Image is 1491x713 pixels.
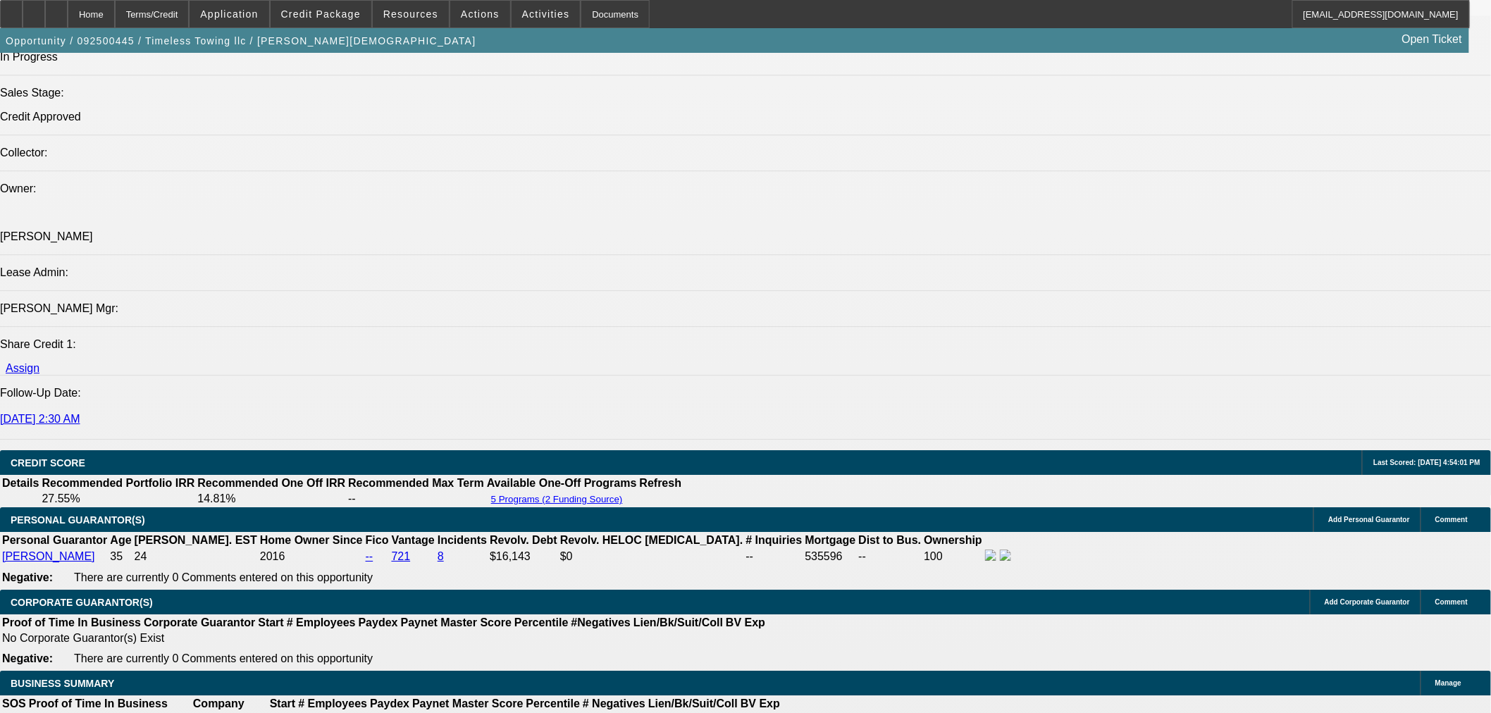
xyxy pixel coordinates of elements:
span: Manage [1435,679,1461,687]
td: 100 [923,549,983,564]
a: 8 [438,550,444,562]
td: -- [347,492,485,506]
th: Recommended Max Term [347,476,485,490]
b: Lien/Bk/Suit/Coll [648,697,738,709]
span: Opportunity / 092500445 / Timeless Towing llc / [PERSON_NAME][DEMOGRAPHIC_DATA] [6,35,476,46]
b: Paynet Master Score [401,616,512,628]
b: Paydex [370,697,409,709]
span: Last Scored: [DATE] 4:54:01 PM [1373,459,1480,466]
b: Fico [366,534,389,546]
b: # Employees [287,616,356,628]
img: linkedin-icon.png [1000,550,1011,561]
a: -- [366,550,373,562]
button: Application [190,1,268,27]
b: Dist to Bus. [859,534,922,546]
th: Details [1,476,39,490]
b: Lien/Bk/Suit/Coll [633,616,723,628]
td: -- [745,549,803,564]
td: $16,143 [489,549,558,564]
a: [PERSON_NAME] [2,550,95,562]
b: Revolv. Debt [490,534,557,546]
span: There are currently 0 Comments entered on this opportunity [74,571,373,583]
td: 35 [109,549,132,564]
a: 721 [392,550,411,562]
b: Revolv. HELOC [MEDICAL_DATA]. [560,534,743,546]
span: Actions [461,8,500,20]
b: BV Exp [726,616,765,628]
span: PERSONAL GUARANTOR(S) [11,514,145,526]
th: SOS [1,697,27,711]
span: Credit Package [281,8,361,20]
b: Company [193,697,245,709]
button: Credit Package [271,1,371,27]
b: Age [110,534,131,546]
b: Corporate Guarantor [144,616,255,628]
span: 2016 [260,550,285,562]
span: Comment [1435,598,1468,606]
button: Resources [373,1,449,27]
b: Home Owner Since [260,534,363,546]
td: 27.55% [41,492,195,506]
th: Recommended Portfolio IRR [41,476,195,490]
th: Refresh [639,476,683,490]
img: facebook-icon.png [985,550,996,561]
span: Activities [522,8,570,20]
span: CREDIT SCORE [11,457,85,469]
b: Negative: [2,571,53,583]
b: Vantage [392,534,435,546]
button: Activities [512,1,581,27]
b: Paynet Master Score [412,697,523,709]
button: Actions [450,1,510,27]
span: Add Corporate Guarantor [1325,598,1410,606]
b: Percentile [526,697,580,709]
span: Application [200,8,258,20]
a: Assign [6,362,39,374]
b: # Negatives [583,697,645,709]
b: Personal Guarantor [2,534,107,546]
b: #Negatives [571,616,631,628]
b: Start [270,697,295,709]
b: [PERSON_NAME]. EST [135,534,257,546]
th: Recommended One Off IRR [197,476,346,490]
td: No Corporate Guarantor(s) Exist [1,631,772,645]
b: Incidents [438,534,487,546]
b: Negative: [2,652,53,664]
th: Proof of Time In Business [1,616,142,630]
button: 5 Programs (2 Funding Source) [487,493,627,505]
span: There are currently 0 Comments entered on this opportunity [74,652,373,664]
span: Add Personal Guarantor [1328,516,1410,523]
b: Start [258,616,283,628]
td: 24 [134,549,258,564]
b: Percentile [514,616,568,628]
span: CORPORATE GUARANTOR(S) [11,597,153,608]
b: # Inquiries [745,534,802,546]
b: # Employees [298,697,367,709]
b: Paydex [359,616,398,628]
td: 535596 [805,549,857,564]
th: Available One-Off Programs [486,476,638,490]
b: BV Exp [741,697,780,709]
b: Mortgage [805,534,856,546]
td: 14.81% [197,492,346,506]
span: Comment [1435,516,1468,523]
span: Resources [383,8,438,20]
td: -- [858,549,922,564]
a: Open Ticket [1397,27,1468,51]
td: $0 [559,549,744,564]
th: Proof of Time In Business [28,697,168,711]
b: Ownership [924,534,982,546]
span: BUSINESS SUMMARY [11,678,114,689]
